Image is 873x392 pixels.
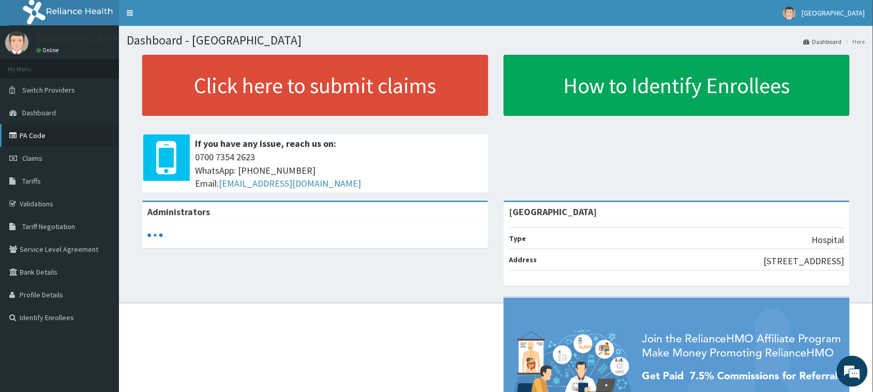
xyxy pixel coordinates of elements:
b: Type [509,234,526,243]
p: Hospital [812,233,845,247]
li: Here [843,37,865,46]
span: Switch Providers [22,85,75,95]
b: Address [509,255,537,264]
a: [EMAIL_ADDRESS][DOMAIN_NAME] [219,177,361,189]
img: User Image [5,31,28,54]
b: Administrators [147,206,210,218]
span: Tariffs [22,176,41,186]
span: Claims [22,154,42,163]
p: [GEOGRAPHIC_DATA] [36,34,122,43]
a: Dashboard [804,37,842,46]
span: Tariff Negotiation [22,222,75,231]
span: Dashboard [22,108,56,117]
span: 0700 7354 2623 WhatsApp: [PHONE_NUMBER] Email: [195,150,483,190]
svg: audio-loading [147,228,163,243]
img: User Image [783,7,796,20]
a: Click here to submit claims [142,55,488,116]
h1: Dashboard - [GEOGRAPHIC_DATA] [127,34,865,47]
strong: [GEOGRAPHIC_DATA] [509,206,597,218]
span: [GEOGRAPHIC_DATA] [802,8,865,18]
a: How to Identify Enrollees [504,55,850,116]
p: [STREET_ADDRESS] [764,254,845,268]
b: If you have any issue, reach us on: [195,138,336,149]
a: Online [36,47,61,54]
